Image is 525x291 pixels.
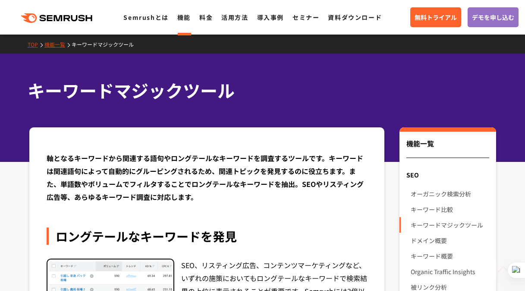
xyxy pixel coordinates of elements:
[47,228,368,245] div: ロングテールなキーワードを発見
[328,13,382,22] a: 資料ダウンロード
[72,41,140,48] a: キーワードマジックツール
[411,264,489,279] a: Organic Traffic Insights
[411,217,489,233] a: キーワードマジックツール
[292,13,319,22] a: セミナー
[399,167,496,183] div: SEO
[411,186,489,202] a: オーガニック検索分析
[410,7,461,27] a: 無料トライアル
[44,41,72,48] a: 機能一覧
[415,13,457,22] span: 無料トライアル
[406,138,489,158] div: 機能一覧
[123,13,168,22] a: Semrushとは
[257,13,284,22] a: 導入事例
[468,7,519,27] a: デモを申し込む
[472,13,514,22] span: デモを申し込む
[221,13,248,22] a: 活用方法
[411,202,489,217] a: キーワード比較
[47,152,368,203] div: 軸となるキーワードから関連する語句やロングテールなキーワードを調査するツールです。キーワードは関連語句によって自動的にグルーピングされるため、関連トピックを発見するのに役立ちます。また、単語数や...
[411,248,489,264] a: キーワード概要
[28,78,489,103] h1: キーワードマジックツール
[28,41,44,48] a: TOP
[177,13,191,22] a: 機能
[199,13,213,22] a: 料金
[411,233,489,248] a: ドメイン概要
